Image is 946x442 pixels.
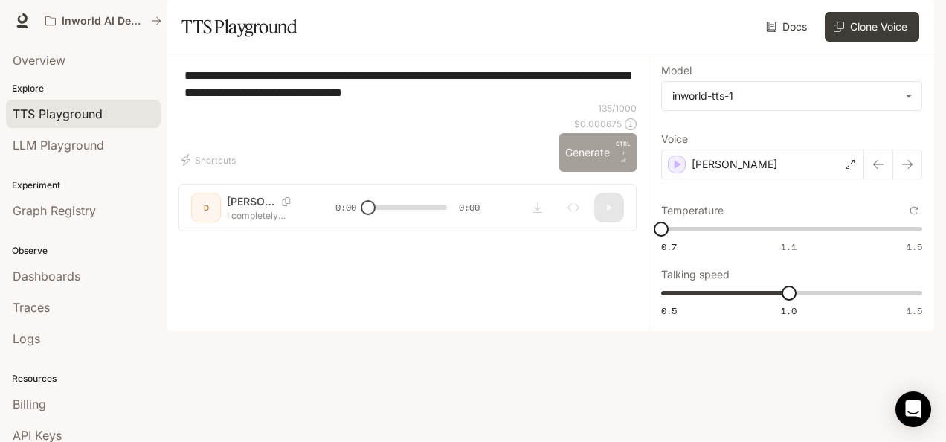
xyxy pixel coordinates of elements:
[907,240,922,253] span: 1.5
[661,269,730,280] p: Talking speed
[661,65,692,76] p: Model
[559,133,637,172] button: GenerateCTRL +⏎
[661,134,688,144] p: Voice
[574,118,622,130] p: $ 0.000675
[781,240,797,253] span: 1.1
[598,102,637,115] p: 135 / 1000
[907,304,922,317] span: 1.5
[178,148,242,172] button: Shortcuts
[781,304,797,317] span: 1.0
[661,240,677,253] span: 0.7
[672,89,898,103] div: inworld-tts-1
[906,202,922,219] button: Reset to default
[662,82,921,110] div: inworld-tts-1
[825,12,919,42] button: Clone Voice
[763,12,813,42] a: Docs
[661,205,724,216] p: Temperature
[692,157,777,172] p: [PERSON_NAME]
[895,391,931,427] div: Open Intercom Messenger
[39,6,168,36] button: All workspaces
[661,304,677,317] span: 0.5
[181,12,297,42] h1: TTS Playground
[616,139,631,157] p: CTRL +
[62,15,145,28] p: Inworld AI Demos
[616,139,631,166] p: ⏎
